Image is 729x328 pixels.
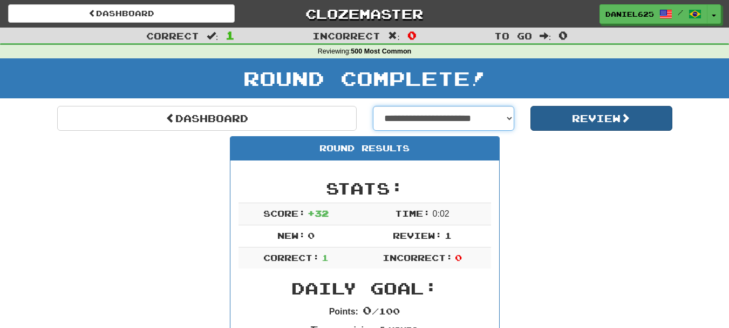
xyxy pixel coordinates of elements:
[226,29,235,42] span: 1
[433,209,449,218] span: 0 : 0 2
[146,30,199,41] span: Correct
[605,9,654,19] span: Daniel625
[363,304,372,317] span: 0
[494,30,532,41] span: To go
[57,106,357,131] a: Dashboard
[312,30,380,41] span: Incorrect
[540,31,551,41] span: :
[455,252,462,263] span: 0
[239,279,491,297] h2: Daily Goal:
[363,306,400,316] span: / 100
[239,179,491,197] h2: Stats:
[395,208,430,218] span: Time:
[8,4,235,23] a: Dashboard
[558,29,568,42] span: 0
[230,137,499,160] div: Round Results
[308,230,315,240] span: 0
[393,230,442,240] span: Review:
[388,31,400,41] span: :
[251,4,478,23] a: Clozemaster
[263,252,319,263] span: Correct:
[4,68,725,89] h1: Round Complete!
[530,106,672,131] button: Review
[277,230,305,240] span: New:
[322,252,329,263] span: 1
[207,31,219,41] span: :
[329,307,358,316] strong: Points:
[383,252,453,263] span: Incorrect:
[308,208,329,218] span: + 32
[263,208,305,218] span: Score:
[678,9,683,16] span: /
[445,230,452,240] span: 1
[599,4,707,24] a: Daniel625 /
[407,29,417,42] span: 0
[351,48,411,55] strong: 500 Most Common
